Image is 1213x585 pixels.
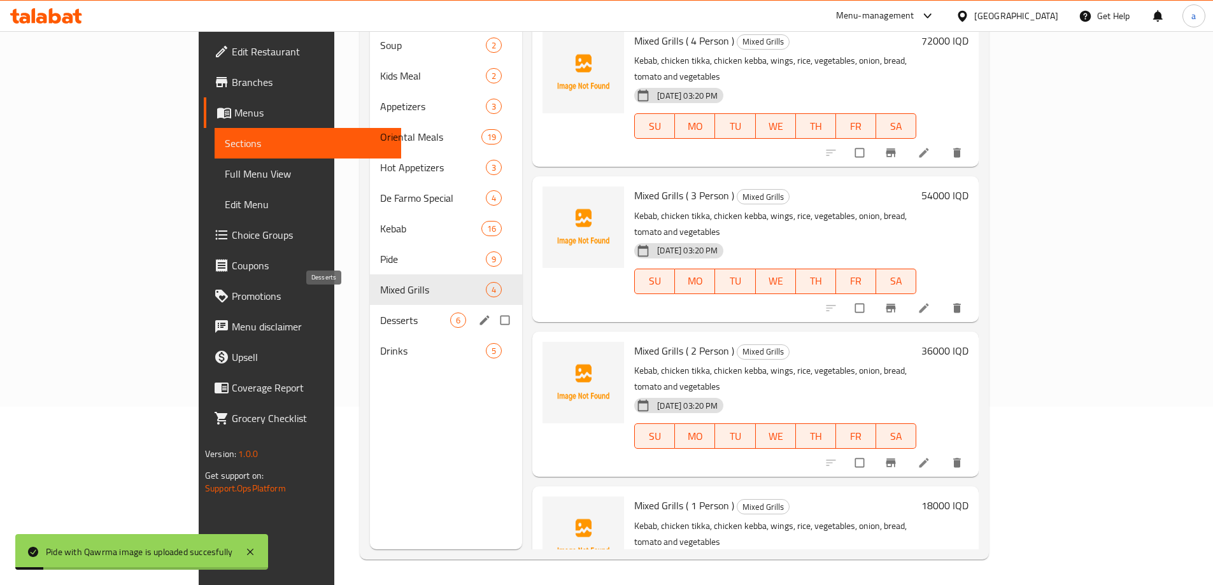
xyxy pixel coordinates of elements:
[756,113,796,139] button: WE
[715,269,755,294] button: TU
[836,269,876,294] button: FR
[634,423,675,449] button: SU
[737,499,790,514] div: Mixed Grills
[486,284,501,296] span: 4
[737,34,790,50] div: Mixed Grills
[652,400,723,412] span: [DATE] 03:20 PM
[801,427,831,446] span: TH
[720,272,750,290] span: TU
[943,449,974,477] button: delete
[796,113,836,139] button: TH
[796,423,836,449] button: TH
[380,99,486,114] span: Appetizers
[205,467,264,484] span: Get support on:
[848,296,874,320] span: Select to update
[634,208,916,240] p: Kebab, chicken tikka, chicken kebba, wings, rice, vegetables, onion, bread, tomato and vegetables
[876,269,916,294] button: SA
[921,497,968,514] h6: 18000 IQD
[876,423,916,449] button: SA
[634,31,734,50] span: Mixed Grills ( 4 Person )
[215,128,401,159] a: Sections
[836,113,876,139] button: FR
[680,117,710,136] span: MO
[841,117,871,136] span: FR
[204,220,401,250] a: Choice Groups
[720,117,750,136] span: TU
[232,349,391,365] span: Upsell
[634,496,734,515] span: Mixed Grills ( 1 Person )
[943,294,974,322] button: delete
[232,288,391,304] span: Promotions
[715,113,755,139] button: TU
[715,423,755,449] button: TU
[380,251,486,267] span: Pide
[232,319,391,334] span: Menu disclaimer
[370,91,522,122] div: Appetizers3
[796,269,836,294] button: TH
[380,221,481,236] span: Kebab
[634,53,916,85] p: Kebab, chicken tikka, chicken kebba, wings, rice, vegetables, onion, bread, tomato and vegetables
[943,139,974,167] button: delete
[881,272,911,290] span: SA
[232,227,391,243] span: Choice Groups
[370,30,522,60] div: Soup2
[1191,9,1196,23] span: a
[204,281,401,311] a: Promotions
[877,449,907,477] button: Branch-specific-item
[370,305,522,335] div: Desserts6edit
[204,36,401,67] a: Edit Restaurant
[238,446,258,462] span: 1.0.0
[232,380,391,395] span: Coverage Report
[680,272,710,290] span: MO
[848,451,874,475] span: Select to update
[877,294,907,322] button: Branch-specific-item
[756,269,796,294] button: WE
[380,38,486,53] span: Soup
[234,105,391,120] span: Menus
[380,282,486,297] span: Mixed Grills
[756,423,796,449] button: WE
[921,342,968,360] h6: 36000 IQD
[848,141,874,165] span: Select to update
[634,113,675,139] button: SU
[486,39,501,52] span: 2
[737,190,789,204] span: Mixed Grills
[640,272,670,290] span: SU
[204,342,401,372] a: Upsell
[881,117,911,136] span: SA
[876,113,916,139] button: SA
[225,136,391,151] span: Sections
[543,497,624,578] img: Mixed Grills ( 1 Person )
[482,223,501,235] span: 16
[482,131,501,143] span: 19
[204,97,401,128] a: Menus
[46,545,232,559] div: Pide with Qawrma image is uploaded succesfully
[486,192,501,204] span: 4
[380,343,486,358] span: Drinks
[380,129,481,144] span: Oriental Meals
[370,274,522,305] div: Mixed Grills4
[370,335,522,366] div: Drinks5
[634,269,675,294] button: SU
[205,446,236,462] span: Version:
[232,74,391,90] span: Branches
[737,34,789,49] span: Mixed Grills
[370,25,522,371] nav: Menu sections
[370,152,522,183] div: Hot Appetizers3
[720,427,750,446] span: TU
[841,272,871,290] span: FR
[836,423,876,449] button: FR
[486,345,501,357] span: 5
[215,159,401,189] a: Full Menu View
[370,213,522,244] div: Kebab16
[737,344,790,360] div: Mixed Grills
[761,117,791,136] span: WE
[370,183,522,213] div: De Farmo Special4
[204,311,401,342] a: Menu disclaimer
[486,162,501,174] span: 3
[801,272,831,290] span: TH
[380,190,486,206] span: De Farmo Special
[737,189,790,204] div: Mixed Grills
[918,302,933,314] a: Edit menu item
